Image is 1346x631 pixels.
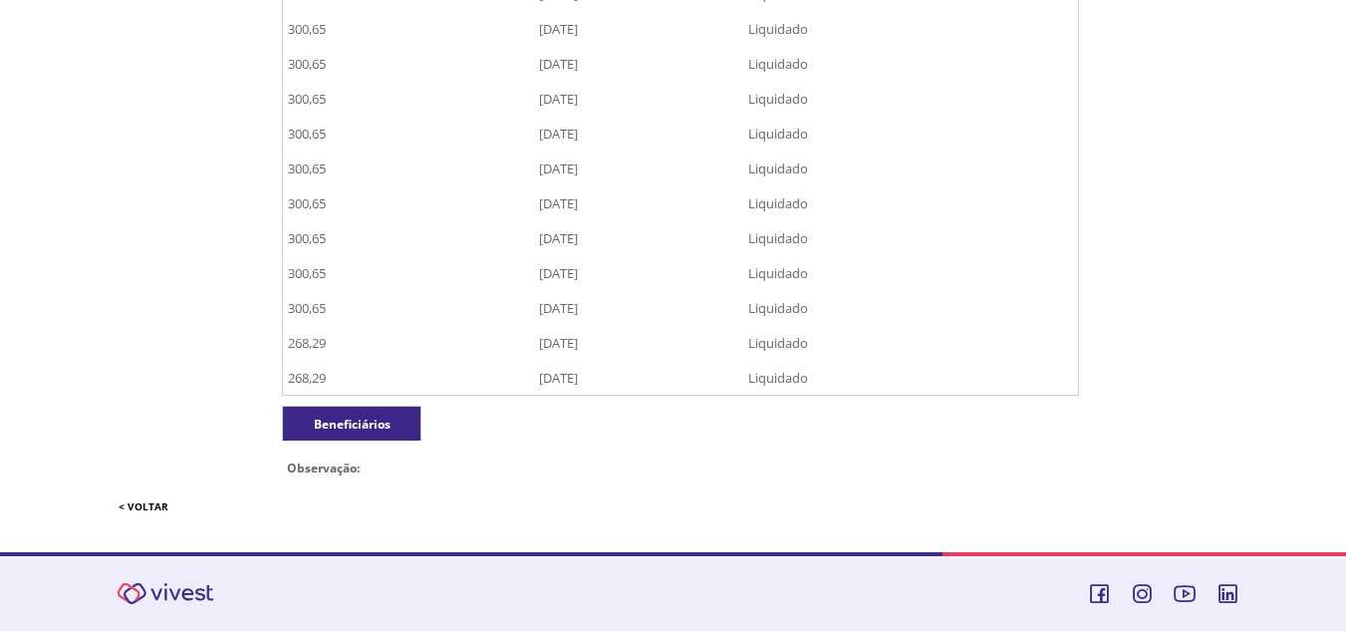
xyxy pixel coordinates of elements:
b: Observação: [287,460,360,476]
td: Liquidado [743,361,1078,396]
td: 300,65 [283,117,534,152]
td: [DATE] [534,117,743,152]
td: 300,65 [283,291,534,326]
td: Liquidado [743,221,1078,256]
td: Liquidado [743,47,1078,82]
td: [DATE] [534,361,743,396]
td: 300,65 [283,47,534,82]
td: [DATE] [534,47,743,82]
td: Liquidado [743,12,1078,47]
td: 300,65 [283,82,534,117]
td: [DATE] [534,291,743,326]
img: Vivest [106,571,225,616]
td: [DATE] [534,12,743,47]
td: Liquidado [743,291,1078,326]
td: [DATE] [534,186,743,221]
td: [DATE] [534,326,743,361]
div: Beneficiários [282,406,421,441]
td: 300,65 [283,221,534,256]
td: Liquidado [743,117,1078,152]
td: Liquidado [743,152,1078,186]
td: [DATE] [534,82,743,117]
td: 300,65 [283,152,534,186]
td: Liquidado [743,82,1078,117]
td: [DATE] [534,152,743,186]
td: 300,65 [283,12,534,47]
td: [DATE] [534,221,743,256]
td: [DATE] [534,256,743,291]
td: Liquidado [743,326,1078,361]
td: 268,29 [283,361,534,396]
td: Liquidado [743,186,1078,221]
td: 300,65 [283,256,534,291]
td: 300,65 [283,186,534,221]
a: < VOLTAR [119,499,168,513]
td: Liquidado [743,256,1078,291]
td: 268,29 [283,326,534,361]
